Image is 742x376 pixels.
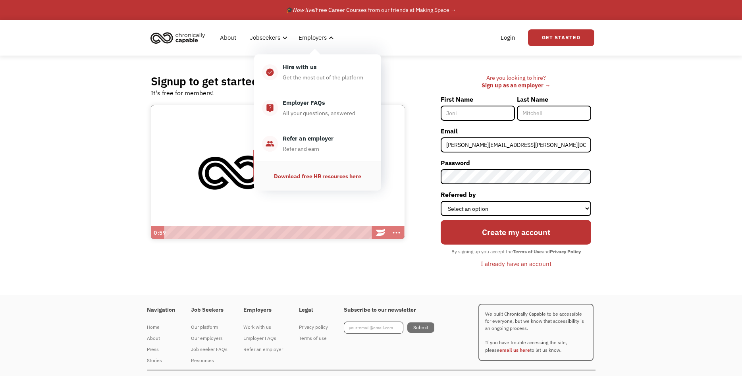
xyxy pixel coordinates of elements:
[274,172,361,181] div: Download free HR resources here
[168,226,369,239] div: Playbar
[250,33,280,42] div: Jobseekers
[344,307,434,314] h4: Subscribe to our newsletter
[283,62,317,72] div: Hire with us
[299,334,328,343] div: Terms of use
[299,307,328,314] h4: Legal
[253,150,303,181] button: Play Video: Introducing Chronically Capable
[148,29,208,46] img: Chronically Capable logo
[151,74,258,88] h2: Signup to get started
[254,50,381,191] nav: Employers
[441,125,591,137] label: Email
[475,257,557,270] a: I already have an account
[373,226,389,239] a: Wistia Logo -- Learn More
[294,25,336,50] div: Employers
[147,355,175,366] a: Stories
[496,25,520,50] a: Login
[266,103,274,113] div: live_help
[499,347,530,353] a: email us here
[441,74,591,89] div: Are you looking to hire? ‍
[517,93,591,106] label: Last Name
[254,126,381,162] a: peopleRefer an employerRefer and earn
[299,322,328,332] div: Privacy policy
[243,345,283,354] div: Refer an employer
[441,93,591,270] form: Member-Signup-Form
[293,6,316,13] em: Now live!
[151,88,214,98] div: It's free for members!
[243,307,283,314] h4: Employers
[262,170,373,183] a: Download free HR resources here
[441,188,591,201] label: Referred by
[283,108,355,118] div: All your questions, answered
[441,156,591,169] label: Password
[389,226,405,239] button: Show more buttons
[243,334,283,343] div: Employer FAQs
[299,33,327,42] div: Employers
[254,90,381,126] a: live_helpEmployer FAQsAll your questions, answered
[147,322,175,333] a: Home
[441,93,515,106] label: First Name
[147,334,175,343] div: About
[478,304,594,361] p: We built Chronically Capable to be accessible for everyone, but we know that accessibility is an ...
[191,355,227,366] a: Resources
[441,220,591,245] input: Create my account
[147,307,175,314] h4: Navigation
[147,344,175,355] a: Press
[191,333,227,344] a: Our employers
[243,322,283,333] a: Work with us
[215,25,241,50] a: About
[441,106,515,121] input: Joni
[407,322,434,333] input: Submit
[286,5,456,15] div: 🎓 Free Career Courses from our friends at Making Space →
[147,345,175,354] div: Press
[243,322,283,332] div: Work with us
[191,322,227,332] div: Our platform
[147,356,175,365] div: Stories
[528,29,594,46] a: Get Started
[147,333,175,344] a: About
[447,247,585,257] div: By signing up you accept the and
[266,139,274,148] div: people
[148,29,211,46] a: home
[191,345,227,354] div: Job seeker FAQs
[283,73,363,82] div: Get the most out of the platform
[254,54,381,90] a: check_circle_outlineHire with usGet the most out of the platform
[191,334,227,343] div: Our employers
[441,137,591,152] input: john@doe.com
[482,81,550,89] a: Sign up as an employer →
[151,105,405,239] img: Introducing Chronically Capable
[147,322,175,332] div: Home
[283,134,333,143] div: Refer an employer
[481,259,551,268] div: I already have an account
[513,249,542,255] strong: Terms of Use
[243,344,283,355] a: Refer an employer
[283,98,325,108] div: Employer FAQs
[344,322,403,334] input: your-email@email.com
[266,67,274,77] div: check_circle_outline
[550,249,581,255] strong: Privacy Policy
[191,344,227,355] a: Job seeker FAQs
[243,333,283,344] a: Employer FAQs
[283,144,319,154] div: Refer and earn
[191,356,227,365] div: Resources
[191,307,227,314] h4: Job Seekers
[191,322,227,333] a: Our platform
[299,333,328,344] a: Terms of use
[517,106,591,121] input: Mitchell
[245,25,290,50] div: Jobseekers
[344,322,434,334] form: Footer Newsletter
[299,322,328,333] a: Privacy policy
